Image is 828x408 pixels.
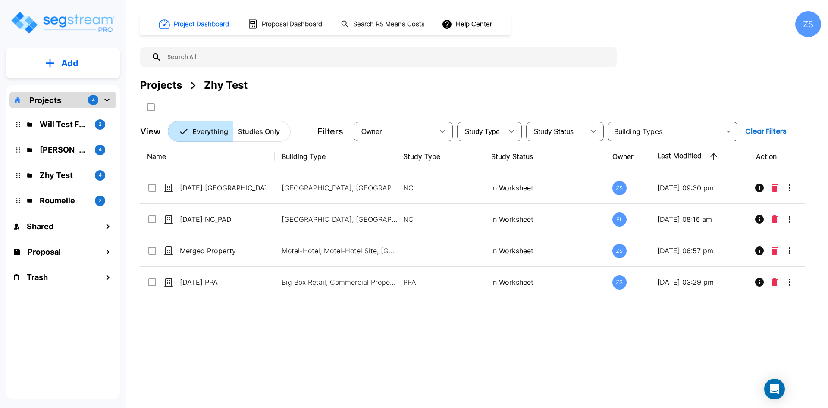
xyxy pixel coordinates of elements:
[657,214,742,224] p: [DATE] 08:16 am
[353,19,425,29] h1: Search RS Means Costs
[781,179,798,196] button: More-Options
[722,125,734,137] button: Open
[612,212,627,227] div: EL
[612,275,627,290] div: ZS
[612,244,627,258] div: ZS
[491,277,599,287] p: In Worksheet
[751,179,768,196] button: Info
[162,47,612,67] input: Search All
[61,57,78,70] p: Add
[40,144,88,156] p: QA Emmanuel
[142,99,160,116] button: SelectAll
[192,126,228,137] p: Everything
[768,274,781,291] button: Delete
[140,78,182,93] div: Projects
[233,121,291,142] button: Studies Only
[528,119,585,143] div: Select
[657,277,742,287] p: [DATE] 03:29 pm
[238,126,280,137] p: Studies Only
[99,146,102,153] p: 4
[751,242,768,259] button: Info
[742,123,790,140] button: Clear Filters
[244,15,327,33] button: Proposal Dashboard
[180,214,266,224] p: [DATE] NC_PAD
[768,242,781,259] button: Delete
[355,119,434,143] div: Select
[657,183,742,193] p: [DATE] 09:30 pm
[403,214,477,224] p: NC
[611,125,721,137] input: Building Types
[40,118,88,130] p: Will Test Folder
[180,246,266,256] p: Merged Property
[40,169,88,181] p: Zhy Test
[749,141,807,172] th: Action
[650,141,749,172] th: Last Modified
[140,125,161,138] p: View
[403,183,477,193] p: NC
[781,242,798,259] button: More-Options
[491,214,599,224] p: In Worksheet
[275,141,396,172] th: Building Type
[440,16,496,32] button: Help Center
[396,141,484,172] th: Study Type
[361,128,382,135] span: Owner
[282,183,398,193] p: [GEOGRAPHIC_DATA], [GEOGRAPHIC_DATA]
[282,214,398,224] p: [GEOGRAPHIC_DATA], [GEOGRAPHIC_DATA]
[465,128,500,135] span: Study Type
[403,277,477,287] p: PPA
[10,10,116,35] img: Logo
[751,211,768,228] button: Info
[204,78,248,93] div: Zhy Test
[657,246,742,256] p: [DATE] 06:57 pm
[795,11,821,37] div: ZS
[168,121,233,142] button: Everything
[337,16,430,33] button: Search RS Means Costs
[751,274,768,291] button: Info
[155,15,234,34] button: Project Dashboard
[768,179,781,196] button: Delete
[6,51,120,76] button: Add
[491,183,599,193] p: In Worksheet
[40,195,88,206] p: Roumelle
[612,181,627,195] div: ZS
[99,121,102,128] p: 2
[781,211,798,228] button: More-Options
[99,171,102,179] p: 4
[764,379,785,399] div: Open Intercom Messenger
[484,141,605,172] th: Study Status
[605,141,650,172] th: Owner
[534,128,574,135] span: Study Status
[29,94,61,106] p: Projects
[180,183,266,193] p: [DATE] [GEOGRAPHIC_DATA]
[282,277,398,287] p: Big Box Retail, Commercial Property Site
[92,97,95,104] p: 4
[262,19,322,29] h1: Proposal Dashboard
[27,221,53,232] h1: Shared
[282,246,398,256] p: Motel-Hotel, Motel-Hotel Site, [GEOGRAPHIC_DATA]
[781,274,798,291] button: More-Options
[28,246,61,258] h1: Proposal
[174,19,229,29] h1: Project Dashboard
[317,125,343,138] p: Filters
[459,119,503,143] div: Select
[140,141,275,172] th: Name
[768,211,781,228] button: Delete
[168,121,291,142] div: Platform
[27,271,48,283] h1: Trash
[180,277,266,287] p: [DATE] PPA
[99,197,102,204] p: 2
[491,246,599,256] p: In Worksheet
